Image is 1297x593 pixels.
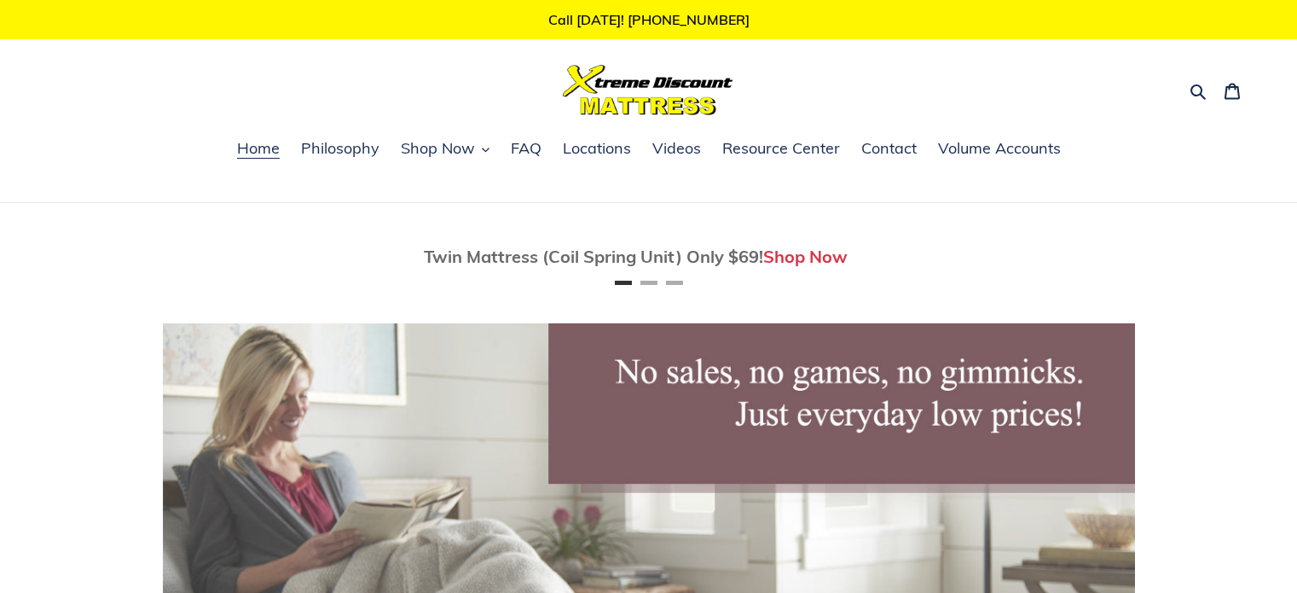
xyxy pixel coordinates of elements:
[938,138,1061,159] span: Volume Accounts
[229,137,288,162] a: Home
[615,281,632,285] button: Page 1
[929,137,1069,162] a: Volume Accounts
[714,137,848,162] a: Resource Center
[301,138,379,159] span: Philosophy
[666,281,683,285] button: Page 3
[563,138,631,159] span: Locations
[640,281,657,285] button: Page 2
[237,138,280,159] span: Home
[763,246,848,267] a: Shop Now
[511,138,541,159] span: FAQ
[424,246,763,267] span: Twin Mattress (Coil Spring Unit) Only $69!
[392,137,498,162] button: Shop Now
[853,137,925,162] a: Contact
[644,137,709,162] a: Videos
[502,137,550,162] a: FAQ
[652,138,701,159] span: Videos
[292,137,388,162] a: Philosophy
[563,65,733,115] img: Xtreme Discount Mattress
[554,137,640,162] a: Locations
[722,138,840,159] span: Resource Center
[401,138,475,159] span: Shop Now
[861,138,917,159] span: Contact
